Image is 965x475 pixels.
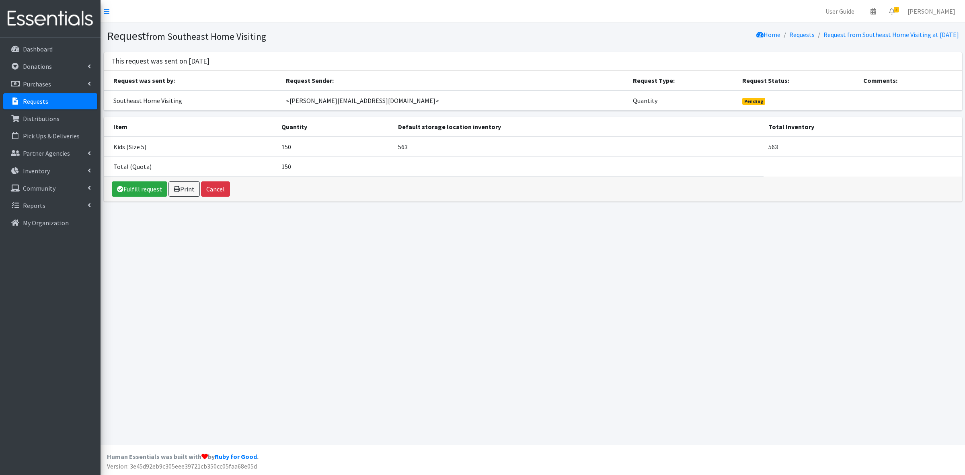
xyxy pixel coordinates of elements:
p: My Organization [23,219,69,227]
p: Purchases [23,80,51,88]
a: 2 [883,3,901,19]
a: Partner Agencies [3,145,97,161]
a: Home [756,31,780,39]
a: Reports [3,197,97,214]
a: Requests [3,93,97,109]
p: Donations [23,62,52,70]
td: 563 [764,137,962,157]
p: Partner Agencies [23,149,70,157]
p: Dashboard [23,45,53,53]
p: Pick Ups & Deliveries [23,132,80,140]
th: Comments: [858,71,962,90]
th: Quantity [277,117,393,137]
td: 150 [277,137,393,157]
strong: Human Essentials was built with by . [107,452,259,461]
a: Fulfill request [112,181,167,197]
h3: This request was sent on [DATE] [112,57,209,66]
span: Version: 3e45d92eb9c305eee39721cb350cc05faa68e05d [107,462,257,470]
td: Total (Quota) [104,156,277,176]
small: from Southeast Home Visiting [146,31,266,42]
a: Dashboard [3,41,97,57]
a: Distributions [3,111,97,127]
a: [PERSON_NAME] [901,3,962,19]
a: User Guide [819,3,861,19]
th: Request Sender: [281,71,628,90]
a: My Organization [3,215,97,231]
th: Request Status: [737,71,858,90]
td: 563 [393,137,764,157]
a: Request from Southeast Home Visiting at [DATE] [823,31,959,39]
th: Request Type: [628,71,738,90]
p: Requests [23,97,48,105]
p: Distributions [23,115,60,123]
td: Kids (Size 5) [104,137,277,157]
a: Inventory [3,163,97,179]
a: Pick Ups & Deliveries [3,128,97,144]
button: Cancel [201,181,230,197]
span: 2 [894,7,899,12]
th: Default storage location inventory [393,117,764,137]
th: Total Inventory [764,117,962,137]
a: Print [168,181,200,197]
img: HumanEssentials [3,5,97,32]
h1: Request [107,29,530,43]
a: Purchases [3,76,97,92]
a: Requests [789,31,815,39]
td: Quantity [628,90,738,111]
td: 150 [277,156,393,176]
p: Reports [23,202,45,210]
td: Southeast Home Visiting [104,90,281,111]
p: Inventory [23,167,50,175]
td: <[PERSON_NAME][EMAIL_ADDRESS][DOMAIN_NAME]> [281,90,628,111]
th: Request was sent by: [104,71,281,90]
a: Donations [3,58,97,74]
span: Pending [742,98,765,105]
p: Community [23,184,55,192]
a: Community [3,180,97,196]
a: Ruby for Good [215,452,257,461]
th: Item [104,117,277,137]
